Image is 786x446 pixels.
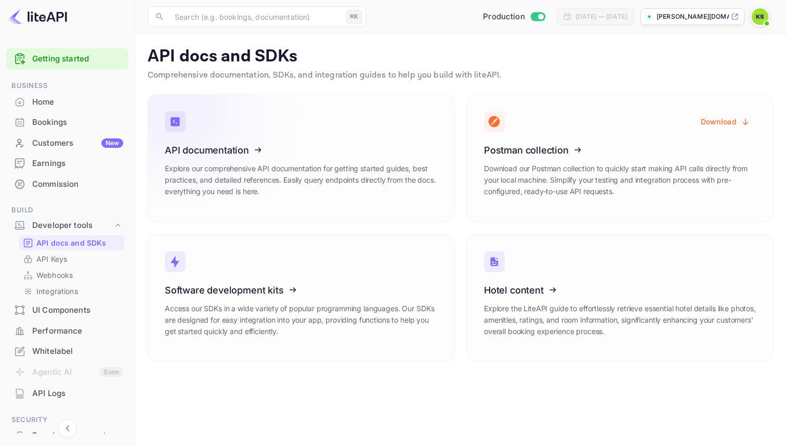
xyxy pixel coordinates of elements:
div: Customers [32,137,123,149]
div: Bookings [32,117,123,129]
div: UI Components [6,300,128,321]
a: API documentationExplore our comprehensive API documentation for getting started guides, best pra... [148,94,454,222]
img: Kenneth Sum [752,8,768,25]
div: Switch to Sandbox mode [479,11,549,23]
button: Collapse navigation [58,419,77,438]
a: Software development kitsAccess our SDKs in a wide variety of popular programming languages. Our ... [148,234,454,362]
h3: Hotel content [484,285,756,296]
p: Download our Postman collection to quickly start making API calls directly from your local machin... [484,163,756,197]
a: Performance [6,321,128,340]
a: UI Components [6,300,128,320]
a: API docs and SDKs [23,237,120,248]
img: LiteAPI logo [8,8,67,25]
div: Integrations [19,284,124,299]
a: Integrations [23,286,120,297]
div: Performance [32,325,123,337]
div: Home [32,96,123,108]
p: API Keys [36,253,67,264]
div: Earnings [6,154,128,174]
p: API docs and SDKs [36,237,107,248]
a: Whitelabel [6,341,128,361]
div: Earnings [32,158,123,170]
a: API Keys [23,253,120,264]
p: Explore the LiteAPI guide to effortlessly retrieve essential hotel details like photos, amenities... [484,303,756,337]
div: CustomersNew [6,133,128,154]
a: Home [6,92,128,111]
a: CustomersNew [6,133,128,152]
a: Hotel contentExplore the LiteAPI guide to effortlessly retrieve essential hotel details like phot... [467,234,774,362]
p: Webhooks [36,270,73,281]
a: Earnings [6,154,128,173]
span: Security [6,414,128,426]
div: Whitelabel [32,346,123,358]
h3: Software development kits [165,285,437,296]
input: Search (e.g. bookings, documentation) [168,6,342,27]
a: Fraud management [6,426,128,445]
div: Whitelabel [6,341,128,362]
div: Developer tools [6,216,128,235]
p: [PERSON_NAME][DOMAIN_NAME]... [657,12,729,21]
div: [DATE] — [DATE] [575,12,627,21]
div: Commission [6,174,128,195]
div: Performance [6,321,128,341]
p: Integrations [36,286,78,297]
p: Comprehensive documentation, SDKs, and integration guides to help you build with liteAPI. [148,69,774,82]
div: Getting started [6,48,128,70]
div: Bookings [6,112,128,133]
p: Access our SDKs in a wide variety of popular programming languages. Our SDKs are designed for eas... [165,303,437,337]
a: Webhooks [23,270,120,281]
div: Webhooks [19,267,124,283]
h3: Postman collection [484,145,756,156]
span: Build [6,205,128,216]
div: New [101,138,123,148]
div: API docs and SDKs [19,235,124,250]
div: Fraud management [32,430,123,442]
a: API Logs [6,384,128,403]
div: API Logs [6,384,128,404]
div: UI Components [32,304,123,316]
p: API docs and SDKs [148,46,774,67]
a: Getting started [32,53,123,65]
div: API Keys [19,251,124,266]
div: ⌘K [346,10,362,23]
div: Commission [32,179,123,190]
a: Bookings [6,112,128,132]
div: Home [6,92,128,112]
div: Developer tools [32,220,113,232]
button: Download [695,111,756,132]
span: Production [483,11,525,23]
span: Business [6,80,128,92]
div: API Logs [32,388,123,400]
a: Commission [6,174,128,194]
